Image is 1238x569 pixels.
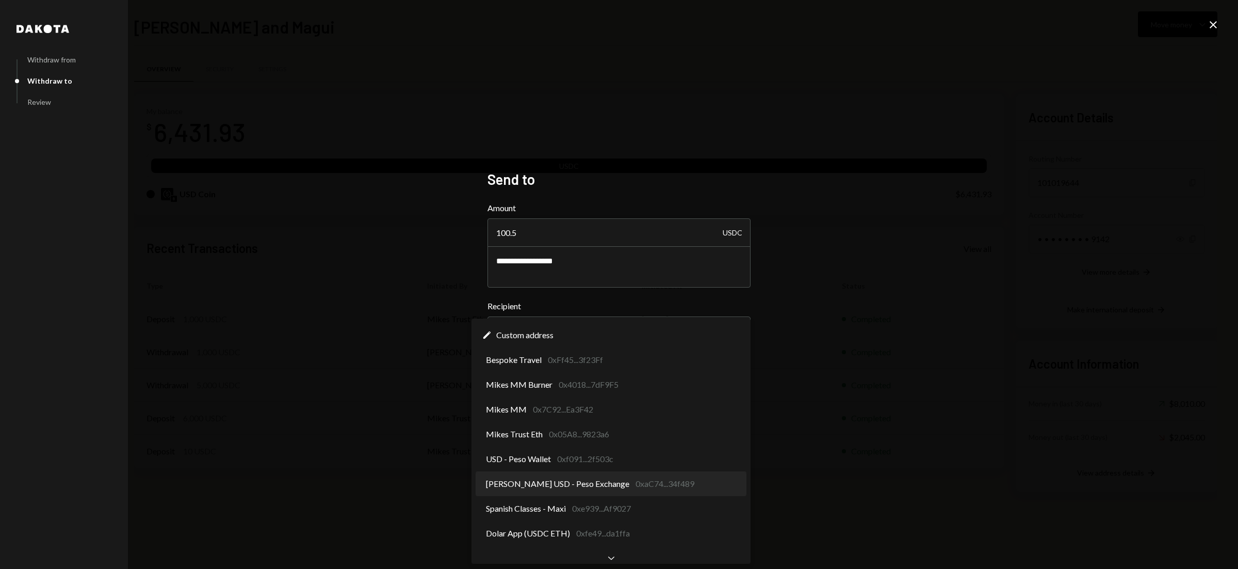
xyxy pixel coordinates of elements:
[27,98,51,106] div: Review
[486,453,551,465] span: USD - Peso Wallet
[487,300,751,312] label: Recipient
[486,478,629,490] span: [PERSON_NAME] USD - Peso Exchange
[487,317,751,345] button: Recipient
[576,527,630,540] div: 0xfe49...da1ffa
[486,354,542,366] span: Bespoke Travel
[486,403,527,416] span: Mikes MM
[572,502,631,515] div: 0xe939...Af9027
[486,527,570,540] span: Dolar App (USDC ETH)
[533,403,593,416] div: 0x7C92...Ea3F42
[27,76,72,85] div: Withdraw to
[487,202,751,214] label: Amount
[27,55,76,64] div: Withdraw from
[723,218,742,247] div: USDC
[486,378,552,391] span: Mikes MM Burner
[557,453,613,465] div: 0xf091...2f503c
[549,428,609,440] div: 0x05A8...9823a6
[636,478,694,490] div: 0xaC74...34f489
[487,218,751,247] input: Enter amount
[548,354,603,366] div: 0xFf45...3f23Ff
[496,329,553,341] span: Custom address
[486,428,543,440] span: Mikes Trust Eth
[487,169,751,189] h2: Send to
[486,502,566,515] span: Spanish Classes - Maxi
[559,378,618,391] div: 0x4018...7dF9F5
